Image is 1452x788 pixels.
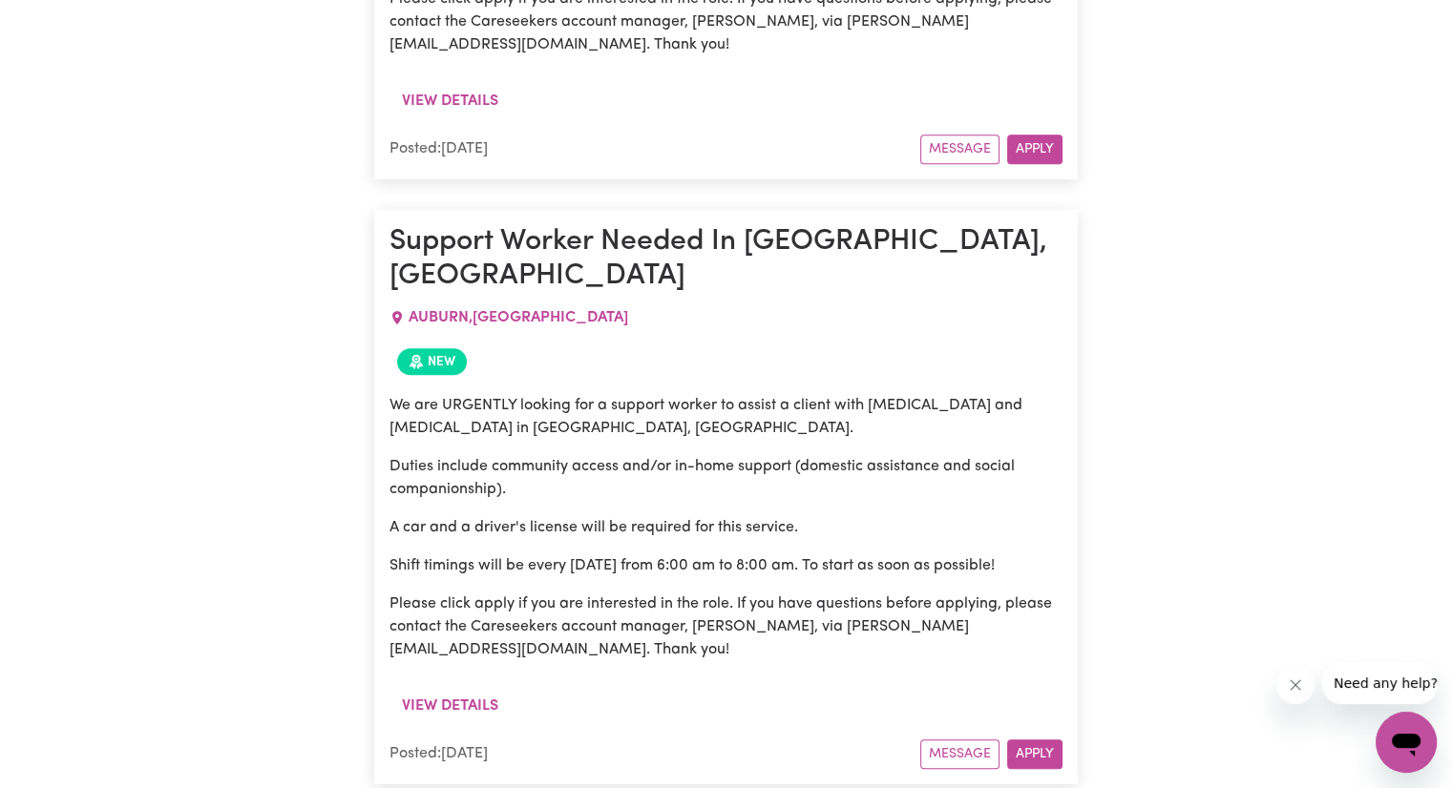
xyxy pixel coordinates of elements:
button: Apply for this job [1007,135,1063,164]
p: Please click apply if you are interested in the role. If you have questions before applying, plea... [389,592,1063,661]
p: A car and a driver's license will be required for this service. [389,516,1063,539]
p: We are URGENTLY looking for a support worker to assist a client with [MEDICAL_DATA] and [MEDICAL_... [389,394,1063,440]
button: Message [920,739,1000,769]
h1: Support Worker Needed In [GEOGRAPHIC_DATA], [GEOGRAPHIC_DATA] [389,225,1063,295]
iframe: Close message [1276,666,1315,704]
button: View details [389,688,511,724]
span: Need any help? [11,13,116,29]
iframe: Message from company [1322,662,1437,704]
button: View details [389,83,511,119]
p: Duties include community access and/or in-home support (domestic assistance and social companions... [389,455,1063,501]
button: Message [920,135,1000,164]
div: Posted: [DATE] [389,742,920,765]
p: Shift timings will be every [DATE] from 6:00 am to 8:00 am. To start as soon as possible! [389,554,1063,577]
span: Job posted within the last 30 days [397,348,467,375]
div: Posted: [DATE] [389,137,920,160]
span: AUBURN , [GEOGRAPHIC_DATA] [409,310,628,325]
iframe: Button to launch messaging window [1376,712,1437,773]
button: Apply for this job [1007,739,1063,769]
